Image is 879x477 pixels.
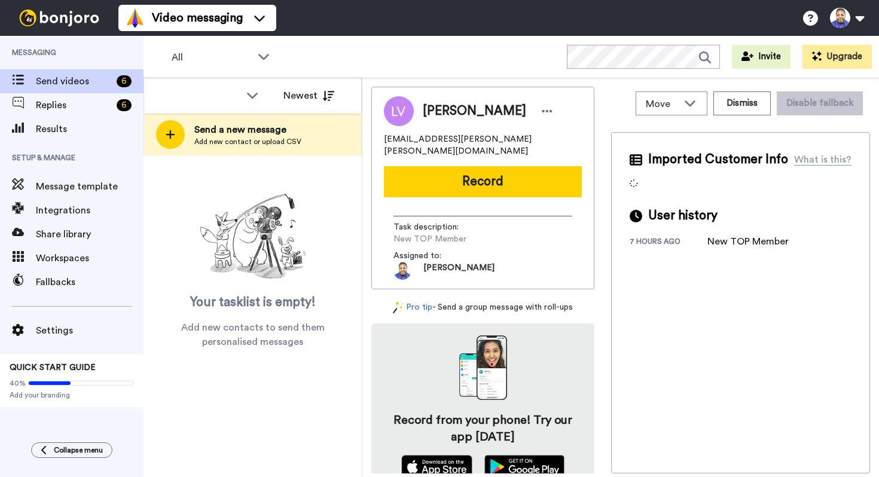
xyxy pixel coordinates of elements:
[117,75,132,87] div: 6
[36,74,112,88] span: Send videos
[794,152,851,167] div: What is this?
[194,123,301,137] span: Send a new message
[161,320,344,349] span: Add new contacts to send them personalised messages
[10,378,26,388] span: 40%
[384,166,582,197] button: Record
[193,189,313,285] img: ready-set-action.png
[384,96,414,126] img: Image of Lucille Victor
[423,102,526,120] span: [PERSON_NAME]
[117,99,132,111] div: 6
[126,8,145,27] img: vm-color.svg
[371,301,594,314] div: - Send a group message with roll-ups
[393,233,507,245] span: New TOP Member
[393,221,477,233] span: Task description :
[393,301,404,314] img: magic-wand.svg
[152,10,243,26] span: Video messaging
[713,91,771,115] button: Dismiss
[36,203,144,218] span: Integrations
[384,133,582,157] span: [EMAIL_ADDRESS][PERSON_NAME][PERSON_NAME][DOMAIN_NAME]
[36,323,144,338] span: Settings
[732,45,791,69] button: Invite
[36,179,144,194] span: Message template
[393,262,411,280] img: ACg8ocJhxcHYul2vE4-v43EfBJladGzvRcruOYpaVGW-HfzpNQYm6lk=s96-c
[190,293,316,311] span: Your tasklist is empty!
[383,412,582,445] h4: Record from your phone! Try our app [DATE]
[459,335,507,400] img: download
[36,275,144,289] span: Fallbacks
[393,250,477,262] span: Assigned to:
[707,234,789,249] div: New TOP Member
[31,442,112,458] button: Collapse menu
[802,45,872,69] button: Upgrade
[648,207,718,225] span: User history
[10,363,96,372] span: QUICK START GUIDE
[36,251,144,265] span: Workspaces
[172,50,252,65] span: All
[646,97,678,111] span: Move
[36,98,112,112] span: Replies
[10,390,134,400] span: Add your branding
[36,227,144,241] span: Share library
[36,122,144,136] span: Results
[423,262,495,280] span: [PERSON_NAME]
[630,237,707,249] div: 7 hours ago
[648,151,788,169] span: Imported Customer Info
[274,84,343,108] button: Newest
[14,10,104,26] img: bj-logo-header-white.svg
[393,301,432,314] a: Pro tip
[777,91,863,115] button: Disable fallback
[54,445,103,455] span: Collapse menu
[194,137,301,146] span: Add new contact or upload CSV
